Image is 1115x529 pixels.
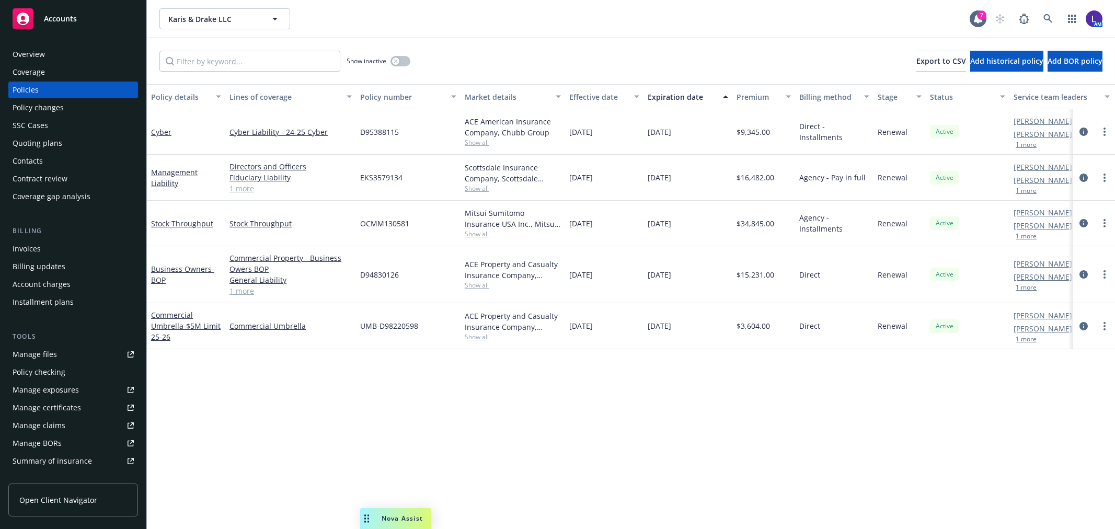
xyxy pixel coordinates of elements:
span: $3,604.00 [737,320,770,331]
a: circleInformation [1077,320,1090,332]
a: Report a Bug [1014,8,1034,29]
div: Premium [737,91,779,102]
div: Scottsdale Insurance Company, Scottsdale Insurance Company (Nationwide), CRC Group [465,162,561,184]
a: Business Owners [151,264,214,285]
a: more [1098,268,1111,281]
a: Fiduciary Liability [229,172,352,183]
a: [PERSON_NAME] [1014,258,1072,269]
span: Nova Assist [382,514,423,523]
div: Service team leaders [1014,91,1098,102]
span: Renewal [878,218,907,229]
div: Policy details [151,91,210,102]
span: UMB-D98220598 [360,320,418,331]
a: General Liability [229,274,352,285]
a: Directors and Officers [229,161,352,172]
span: Renewal [878,126,907,137]
div: Market details [465,91,549,102]
a: Invoices [8,240,138,257]
div: ACE American Insurance Company, Chubb Group [465,116,561,138]
a: Overview [8,46,138,63]
div: Expiration date [648,91,717,102]
span: Active [934,127,955,136]
button: Add historical policy [970,51,1043,72]
a: Switch app [1062,8,1083,29]
a: [PERSON_NAME] [1014,323,1072,334]
input: Filter by keyword... [159,51,340,72]
a: circleInformation [1077,268,1090,281]
div: Policies [13,82,39,98]
span: OCMM130581 [360,218,409,229]
div: Policy changes [13,99,64,116]
a: Stock Throughput [229,218,352,229]
a: more [1098,171,1111,184]
a: Manage files [8,346,138,363]
button: Premium [732,84,795,109]
button: Export to CSV [916,51,966,72]
div: Drag to move [360,508,373,529]
a: SSC Cases [8,117,138,134]
div: Policy number [360,91,445,102]
span: Accounts [44,15,77,23]
a: Manage exposures [8,382,138,398]
div: Tools [8,331,138,342]
span: [DATE] [648,172,671,183]
div: Manage files [13,346,57,363]
a: [PERSON_NAME] [1014,116,1072,126]
span: Show all [465,229,561,238]
span: Active [934,173,955,182]
button: 1 more [1016,233,1037,239]
span: Add historical policy [970,56,1043,66]
div: Contract review [13,170,67,187]
a: [PERSON_NAME] [1014,271,1072,282]
a: [PERSON_NAME] [1014,220,1072,231]
div: Policy checking [13,364,65,381]
button: Lines of coverage [225,84,356,109]
button: Nova Assist [360,508,431,529]
span: Agency - Pay in full [799,172,866,183]
button: Stage [873,84,926,109]
a: Summary of insurance [8,453,138,469]
a: Policy changes [8,99,138,116]
a: [PERSON_NAME] [1014,162,1072,172]
button: Expiration date [643,84,732,109]
span: Show all [465,281,561,290]
button: Policy number [356,84,461,109]
button: Status [926,84,1009,109]
div: SSC Cases [13,117,48,134]
a: Policies [8,82,138,98]
span: [DATE] [569,320,593,331]
a: Coverage gap analysis [8,188,138,205]
a: Search [1038,8,1059,29]
span: [DATE] [569,269,593,280]
a: Manage certificates [8,399,138,416]
div: ACE Property and Casualty Insurance Company, Chubb Group [465,310,561,332]
a: [PERSON_NAME] [1014,207,1072,218]
span: [DATE] [569,126,593,137]
button: Effective date [565,84,643,109]
a: Policy checking [8,364,138,381]
button: 1 more [1016,142,1037,148]
img: photo [1086,10,1102,27]
span: $9,345.00 [737,126,770,137]
a: Contacts [8,153,138,169]
div: Manage certificates [13,399,81,416]
span: $34,845.00 [737,218,774,229]
span: Renewal [878,269,907,280]
a: Commercial Umbrella [151,310,221,342]
div: Contacts [13,153,43,169]
div: ACE Property and Casualty Insurance Company, Chubb Group [465,259,561,281]
span: Add BOR policy [1048,56,1102,66]
div: Billing [8,226,138,236]
button: Karis & Drake LLC [159,8,290,29]
a: circleInformation [1077,171,1090,184]
div: Invoices [13,240,41,257]
a: [PERSON_NAME] [1014,175,1072,186]
a: more [1098,217,1111,229]
span: D94830126 [360,269,399,280]
a: Account charges [8,276,138,293]
a: Quoting plans [8,135,138,152]
div: Lines of coverage [229,91,340,102]
div: Billing method [799,91,858,102]
a: Cyber Liability - 24-25 Cyber [229,126,352,137]
span: Direct [799,269,820,280]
